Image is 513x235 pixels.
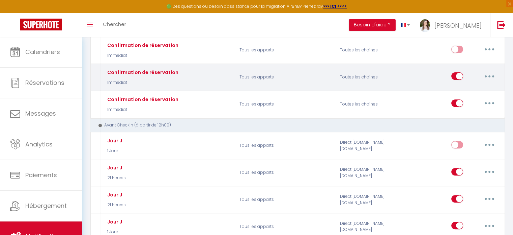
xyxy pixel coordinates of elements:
p: Immédiat [106,79,178,86]
img: logout [497,21,506,29]
div: Confirmation de réservation [106,69,178,76]
div: Direct [DOMAIN_NAME] [DOMAIN_NAME] [336,136,403,156]
div: Toutes les chaines [336,94,403,114]
img: ... [420,19,430,32]
p: Tous les apparts [235,41,336,60]
img: Super Booking [20,19,62,30]
span: Hébergement [25,202,67,210]
div: Avant Checkin (à partir de 12h00) [96,122,491,128]
div: Jour J [106,164,126,171]
div: Jour J [106,191,126,198]
p: Tous les apparts [235,190,336,210]
span: Chercher [103,21,126,28]
p: 21 Heures [106,175,126,181]
div: Toutes les chaines [336,67,403,87]
span: [PERSON_NAME] [434,21,482,30]
p: 1 Jour [106,148,122,154]
p: Immédiat [106,107,178,113]
span: Réservations [25,78,64,87]
p: 21 Heures [106,202,126,208]
a: >>> ICI <<<< [323,3,347,9]
div: Direct [DOMAIN_NAME] [DOMAIN_NAME] [336,190,403,210]
p: Tous les apparts [235,67,336,87]
span: Calendriers [25,48,60,56]
button: Besoin d'aide ? [349,19,396,31]
p: Tous les apparts [235,136,336,156]
a: Chercher [98,13,131,37]
div: Confirmation de réservation [106,96,178,103]
p: Tous les apparts [235,94,336,114]
div: Confirmation de réservation [106,42,178,49]
span: Paiements [25,171,57,179]
span: Analytics [25,140,53,148]
a: ... [PERSON_NAME] [415,13,490,37]
div: Jour J [106,137,122,144]
p: Tous les apparts [235,163,336,183]
div: Jour J [106,218,122,226]
span: Messages [25,109,56,118]
p: Immédiat [106,52,178,59]
div: Toutes les chaines [336,41,403,60]
div: Direct [DOMAIN_NAME] [DOMAIN_NAME] [336,163,403,183]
